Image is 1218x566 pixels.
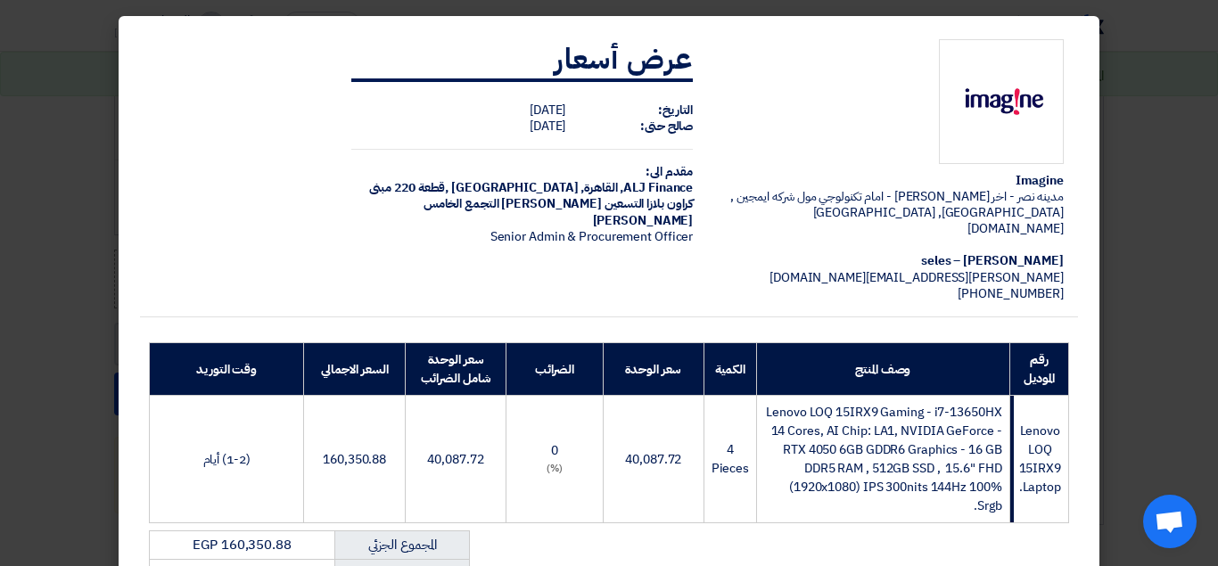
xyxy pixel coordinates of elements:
[1009,343,1068,396] th: رقم الموديل
[604,343,704,396] th: سعر الوحدة
[203,450,251,469] span: (1-2) أيام
[620,178,693,197] span: ALJ Finance,
[757,343,1010,396] th: وصف المنتج
[555,37,693,80] strong: عرض أسعار
[427,450,483,469] span: 40,087.72
[506,343,603,396] th: الضرائب
[721,173,1064,189] div: Imagine
[766,403,1001,515] span: Lenovo LOQ 15IRX9 Gaming - i7-13650HX 14 Cores, AI Chip: LA1, NVIDIA GeForce - RTX 4050 6GB GDDR6...
[625,450,681,469] span: 40,087.72
[646,162,693,181] strong: مقدم الى:
[150,343,304,396] th: وقت التوريد
[335,531,470,560] td: المجموع الجزئي
[730,187,1064,222] span: مدينه نصر - اخر [PERSON_NAME] - امام تكنولوجي مول شركه ايمجين , [GEOGRAPHIC_DATA], [GEOGRAPHIC_DATA]
[640,117,693,135] strong: صالح حتى:
[1143,495,1197,548] div: Open chat
[304,343,406,396] th: السعر الاجمالي
[712,440,749,478] span: 4 Pieces
[721,253,1064,269] div: [PERSON_NAME] – seles
[369,178,694,213] span: القاهرة, [GEOGRAPHIC_DATA] ,قطعة 220 مبنى كراون بلازا التسعين [PERSON_NAME] التجمع الخامس
[551,441,558,460] span: 0
[939,39,1064,164] img: Company Logo
[530,101,565,119] span: [DATE]
[150,531,335,560] td: EGP 160,350.88
[514,462,596,477] div: (%)
[958,284,1064,303] span: [PHONE_NUMBER]
[406,343,506,396] th: سعر الوحدة شامل الضرائب
[967,219,1064,238] span: [DOMAIN_NAME]
[704,343,756,396] th: الكمية
[530,117,565,135] span: [DATE]
[490,227,694,246] span: Senior Admin & Procurement Officer
[1009,396,1068,523] td: Lenovo LOQ 15IRX9 Laptop.
[769,268,1064,287] span: [PERSON_NAME][EMAIL_ADDRESS][DOMAIN_NAME]
[323,450,386,469] span: 160,350.88
[658,101,693,119] strong: التاريخ:
[593,211,694,230] span: [PERSON_NAME]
